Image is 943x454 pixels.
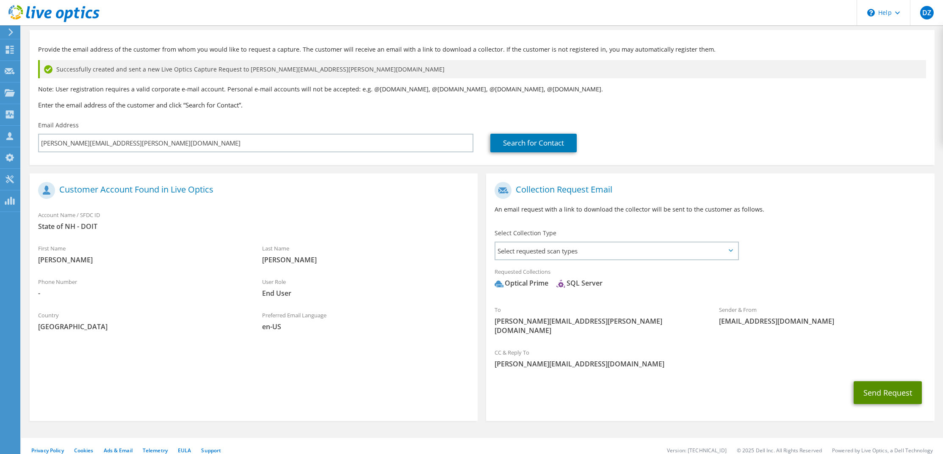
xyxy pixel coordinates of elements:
button: Send Request [854,381,922,404]
p: Note: User registration requires a valid corporate e-mail account. Personal e-mail accounts will ... [38,85,926,94]
p: Provide the email address of the customer from whom you would like to request a capture. The cust... [38,45,926,54]
span: State of NH - DOIT [38,222,469,231]
div: SQL Server [556,278,603,288]
span: DZ [920,6,934,19]
span: [PERSON_NAME] [262,255,469,264]
div: Account Name / SFDC ID [30,206,478,235]
div: Requested Collections [486,263,934,297]
a: Ads & Email [104,447,133,454]
div: Phone Number [30,273,254,302]
span: - [38,289,245,298]
span: Select requested scan types [495,242,738,259]
div: First Name [30,239,254,269]
h1: Customer Account Found in Live Optics [38,182,465,199]
li: © 2025 Dell Inc. All Rights Reserved [737,447,822,454]
div: Sender & From [711,301,935,330]
a: Privacy Policy [31,447,64,454]
span: [PERSON_NAME][EMAIL_ADDRESS][PERSON_NAME][DOMAIN_NAME] [495,316,702,335]
h1: Collection Request Email [495,182,921,199]
a: Search for Contact [490,134,577,152]
a: EULA [178,447,191,454]
a: Support [201,447,221,454]
span: [EMAIL_ADDRESS][DOMAIN_NAME] [719,316,926,326]
label: Email Address [38,121,79,129]
p: An email request with a link to download the collector will be sent to the customer as follows. [495,205,926,214]
div: Country [30,306,254,336]
span: en-US [262,322,469,331]
div: CC & Reply To [486,344,934,373]
span: [PERSON_NAME] [38,255,245,264]
div: Optical Prime [495,278,548,288]
h3: Enter the email address of the customer and click “Search for Contact”. [38,100,926,110]
div: Preferred Email Language [254,306,478,336]
li: Powered by Live Optics, a Dell Technology [832,447,933,454]
div: Last Name [254,239,478,269]
div: To [486,301,710,339]
span: Successfully created and sent a new Live Optics Capture Request to [PERSON_NAME][EMAIL_ADDRESS][P... [56,65,445,74]
li: Version: [TECHNICAL_ID] [667,447,727,454]
a: Cookies [74,447,94,454]
span: End User [262,289,469,298]
svg: \n [867,9,875,17]
span: [GEOGRAPHIC_DATA] [38,322,245,331]
label: Select Collection Type [495,229,556,237]
a: Telemetry [143,447,168,454]
div: User Role [254,273,478,302]
span: [PERSON_NAME][EMAIL_ADDRESS][DOMAIN_NAME] [495,359,926,369]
